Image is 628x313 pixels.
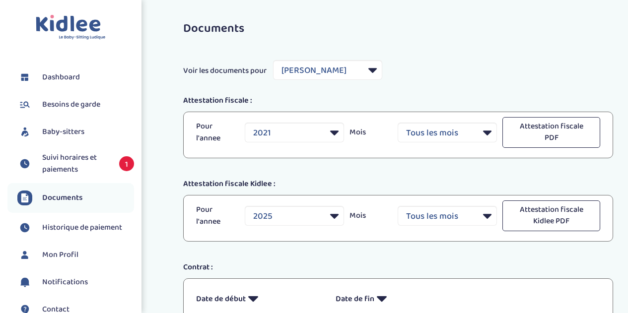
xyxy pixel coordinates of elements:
[349,210,383,222] p: Mois
[17,248,32,262] img: profil.svg
[17,275,134,290] a: Notifications
[176,95,621,107] div: Attestation fiscale :
[42,192,83,204] span: Documents
[42,152,109,176] span: Suivi horaires et paiements
[17,125,32,139] img: babysitters.svg
[17,190,32,205] img: documents.svg
[42,71,80,83] span: Dashboard
[17,125,134,139] a: Baby-sitters
[176,261,621,273] div: Contrat :
[17,220,134,235] a: Historique de paiement
[196,286,321,311] p: Date de début
[17,70,32,85] img: dashboard.svg
[183,65,267,77] span: Voir les documents pour
[17,220,32,235] img: suivihoraire.svg
[36,15,106,40] img: logo.svg
[42,249,78,261] span: Mon Profil
[17,156,32,171] img: suivihoraire.svg
[17,152,134,176] a: Suivi horaires et paiements 1
[502,210,600,221] a: Attestation fiscale Kidlee PDF
[17,190,134,205] a: Documents
[42,99,100,111] span: Besoins de garde
[336,286,460,311] p: Date de fin
[119,156,134,171] span: 1
[42,126,84,138] span: Baby-sitters
[17,275,32,290] img: notification.svg
[17,248,134,262] a: Mon Profil
[502,117,600,148] button: Attestation fiscale PDF
[17,70,134,85] a: Dashboard
[349,126,383,138] p: Mois
[502,126,600,137] a: Attestation fiscale PDF
[42,222,122,234] span: Historique de paiement
[17,97,134,112] a: Besoins de garde
[17,97,32,112] img: besoin.svg
[42,276,88,288] span: Notifications
[196,204,230,228] p: Pour l'annee
[176,178,621,190] div: Attestation fiscale Kidlee :
[502,200,600,231] button: Attestation fiscale Kidlee PDF
[196,121,230,144] p: Pour l'annee
[183,22,613,35] h3: Documents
